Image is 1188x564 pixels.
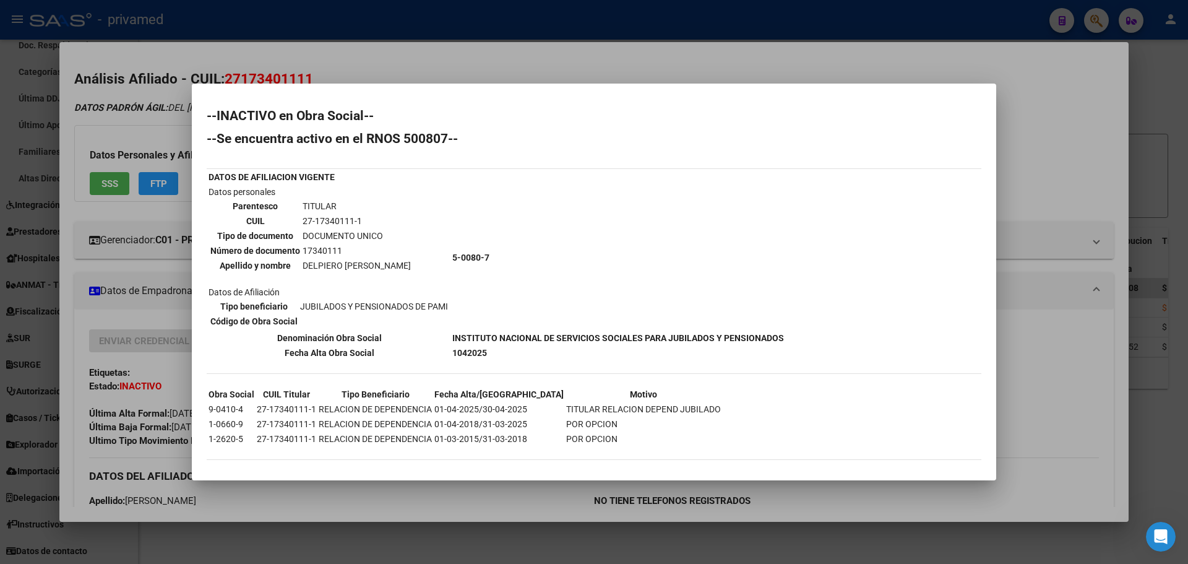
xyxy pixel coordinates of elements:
div: Consulto en sistemas si se puede revertir desde bd el "reprocesamiento del periodo" [10,109,203,160]
th: Obra Social [208,388,255,401]
div: Buenas tardes [PERSON_NAME] [20,243,157,255]
td: RELACION DE DEPENDENCIA [318,402,433,416]
button: go back [8,5,32,28]
td: 27-17340111-1 [256,417,317,431]
b: [GEOGRAPHIC_DATA] [44,210,131,219]
div: Profile image for Soporte [55,30,67,42]
th: Tipo Beneficiario [318,388,433,401]
h2: --Se encuentra activo en el RNOS 500807-- [207,132,981,145]
div: no es posible realizar esa modificacion, solo nos permite borrar por completo la liquidacion del ... [10,264,203,315]
div: Florencia dice… [10,235,238,264]
td: 01-04-2025/30-04-2025 [434,402,564,416]
td: RELACION DE DEPENDENCIA [318,417,433,431]
td: DELPIERO [PERSON_NAME] [302,259,411,272]
b: Soporte [71,32,105,40]
button: Enviar un mensaje… [212,401,232,420]
th: Número de documento [210,244,301,258]
th: Fecha Alta Obra Social [208,346,450,360]
td: JUBILADOS Y PENSIONADOS DE PAMI [299,300,449,313]
td: DOCUMENTO UNICO [302,229,411,243]
th: Motivo [566,388,721,401]
div: Profile image for Florencia [28,209,40,221]
td: 1-2620-5 [208,432,255,446]
th: Fecha Alta/[GEOGRAPHIC_DATA] [434,388,564,401]
div: Hola [GEOGRAPHIC_DATA], ok. Igual veo que está modificado el importe total porque decía 191 y aho... [54,344,228,393]
td: Datos personales Datos de Afiliación [208,185,450,330]
div: Consulto en sistemas si se puede revertir desde bd el "reprocesamiento del periodo" [20,116,193,153]
div: Soporte dice… [10,56,238,109]
button: Selector de gif [39,406,49,415]
div: Genial, gracias! [160,177,228,189]
div: Profile image for Florencia [35,7,55,27]
div: Constanza dice… [10,337,238,415]
td: 9-0410-4 [208,402,255,416]
p: Activo [60,15,85,28]
h2: --INACTIVO en Obra Social-- [207,110,981,122]
th: Código de Obra Social [210,315,298,328]
div: Florencia dice… [10,207,238,235]
div: Constanza dice… [10,170,238,207]
td: 27-17340111-1 [302,214,411,228]
td: 17340111 [302,244,411,258]
div: Buenos dias, Muchas gracias por comunicarse con el soporte técnico de la plataforma. [10,56,203,108]
div: joined the conversation [71,30,192,41]
td: POR OPCION [566,417,721,431]
td: 27-17340111-1 [256,402,317,416]
div: Florencia dice… [10,264,238,337]
b: 5-0080-7 [452,253,489,262]
button: Adjuntar un archivo [59,406,69,415]
b: INSTITUTO NACIONAL DE SERVICIOS SOCIALES PARA JUBILADOS Y PENSIONADOS [452,333,784,343]
th: CUIL [210,214,301,228]
th: Tipo beneficiario [210,300,298,313]
div: Buenas tardes [PERSON_NAME] [10,235,166,262]
h1: [GEOGRAPHIC_DATA] [60,6,161,15]
div: Hola [GEOGRAPHIC_DATA], ok. Igual veo que está modificado el importe total porque decía 191 y aho... [45,337,238,400]
td: TITULAR [302,199,411,213]
td: TITULAR RELACION DEPEND JUBILADO [566,402,721,416]
th: CUIL Titular [256,388,317,401]
div: Cerrar [217,5,239,27]
td: RELACION DE DEPENDENCIA [318,432,433,446]
button: Inicio [194,5,217,28]
div: no es posible realizar esa modificacion, solo nos permite borrar por completo la liquidacion del mes [20,271,193,308]
th: Apellido y nombre [210,259,301,272]
textarea: Escribe un mensaje... [11,380,237,401]
div: Soporte dice… [10,109,238,170]
div: Buenos dias, Muchas gracias por comunicarse con el soporte técnico de la plataforma. [20,64,193,100]
td: POR OPCION [566,432,721,446]
td: 27-17340111-1 [256,432,317,446]
td: 01-04-2018/31-03-2025 [434,417,564,431]
button: Selector de emoji [19,406,29,415]
div: Genial, gracias! [150,170,238,197]
div: Soporte dice… [10,28,238,56]
td: 01-03-2015/31-03-2018 [434,432,564,446]
b: DATOS DE AFILIACION VIGENTE [209,172,335,182]
th: Denominación Obra Social [208,331,450,345]
iframe: Intercom live chat [1146,522,1176,552]
div: [GEOGRAPHIC_DATA] • Hace 18m [20,317,146,324]
td: 1-0660-9 [208,417,255,431]
b: 1042025 [452,348,487,358]
div: joined the conversation [44,209,220,220]
th: Tipo de documento [210,229,301,243]
th: Parentesco [210,199,301,213]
